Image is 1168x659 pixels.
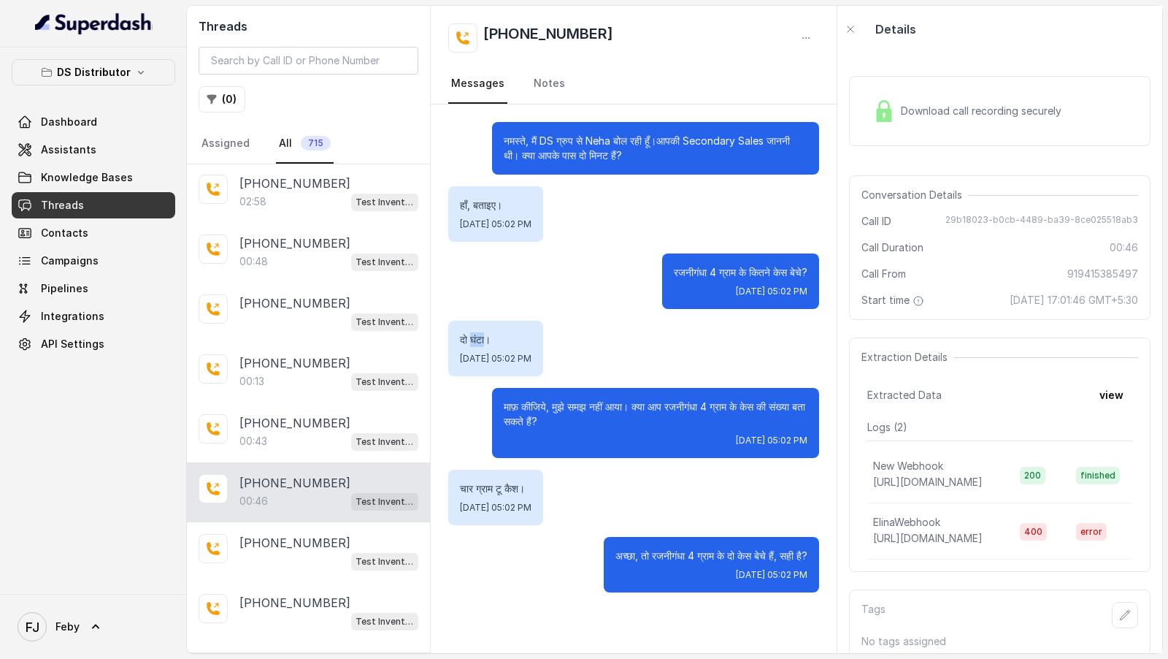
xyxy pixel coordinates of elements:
[239,534,350,552] p: [PHONE_NUMBER]
[239,594,350,612] p: [PHONE_NUMBER]
[483,23,613,53] h2: [PHONE_NUMBER]
[41,198,84,213] span: Threads
[861,240,923,255] span: Call Duration
[276,124,334,164] a: All715
[41,254,99,268] span: Campaigns
[55,620,80,634] span: Feby
[861,188,968,202] span: Conversation Details
[1076,467,1120,484] span: finished
[460,502,531,514] span: [DATE] 05:02 PM
[504,400,807,429] p: माफ़ कीजिये, मुझे समझ नहीं आया। क्या आप रजनीगंधा 4 ग्राम के केस की संख्या बता सकते हैं?
[41,142,96,157] span: Assistants
[901,104,1067,118] span: Download call recording securely
[239,294,350,312] p: [PHONE_NUMBER]
[301,136,331,151] span: 715
[460,332,531,347] p: दो घंटा।
[356,315,414,329] p: Test Inventory
[945,214,1138,229] span: 29b18023-b0cb-4489-ba39-8ce025518ab3
[239,414,350,432] p: [PHONE_NUMBER]
[861,214,891,229] span: Call ID
[239,235,350,252] p: [PHONE_NUMBER]
[199,86,245,113] button: (0)
[736,569,807,581] span: [DATE] 05:02 PM
[873,532,983,544] span: [URL][DOMAIN_NAME]
[1067,267,1138,281] span: 919415385497
[861,602,885,628] p: Tags
[239,474,350,492] p: [PHONE_NUMBER]
[356,495,414,509] p: Test Inventory
[1020,523,1047,541] span: 400
[861,350,953,365] span: Extraction Details
[460,353,531,365] span: [DATE] 05:02 PM
[199,124,418,164] nav: Tabs
[861,293,927,308] span: Start time
[57,64,131,81] p: DS Distributor
[867,420,1132,435] p: Logs ( 2 )
[531,64,568,104] a: Notes
[12,303,175,329] a: Integrations
[356,435,414,449] p: Test Inventory
[26,620,39,635] text: FJ
[12,192,175,218] a: Threads
[875,20,916,38] p: Details
[12,275,175,302] a: Pipelines
[1020,467,1045,484] span: 200
[356,555,414,569] p: Test Inventory
[12,164,175,191] a: Knowledge Bases
[199,47,418,75] input: Search by Call ID or Phone Number
[356,195,414,210] p: Test Inventory
[448,64,507,104] a: Messages
[1010,293,1138,308] span: [DATE] 17:01:46 GMT+5:30
[356,255,414,270] p: Test Inventory
[12,137,175,163] a: Assistants
[674,265,807,280] p: रजनीगंधा 4 ग्राम के कितने केस बेचे?
[35,12,153,35] img: light.svg
[460,218,531,230] span: [DATE] 05:02 PM
[239,434,267,449] p: 00:43
[1076,523,1107,541] span: error
[12,109,175,135] a: Dashboard
[12,606,175,647] a: Feby
[504,134,807,163] p: नमस्ते, मैं DS ग्रुप से Neha बोल रही हूँ।आपकी Secondary Sales जाननी थी। क्या आपके पास दो मिनट हैं?
[41,281,88,296] span: Pipelines
[199,124,253,164] a: Assigned
[448,64,819,104] nav: Tabs
[1091,382,1132,408] button: view
[12,331,175,357] a: API Settings
[1110,240,1138,255] span: 00:46
[873,459,943,473] p: New Webhook
[12,248,175,274] a: Campaigns
[12,59,175,85] button: DS Distributor
[873,476,983,488] span: [URL][DOMAIN_NAME]
[199,18,418,35] h2: Threads
[356,614,414,629] p: Test Inventory
[239,494,268,508] p: 00:46
[239,194,266,209] p: 02:58
[615,549,807,563] p: अच्छा, तो रजनीगंधा 4 ग्राम के दो केस बेचे हैं, सही है?
[239,374,264,389] p: 00:13
[41,226,88,240] span: Contacts
[41,170,133,185] span: Knowledge Bases
[41,115,97,129] span: Dashboard
[861,634,1138,649] p: No tags assigned
[873,515,940,530] p: ElinaWebhook
[873,100,895,122] img: Lock Icon
[41,337,104,351] span: API Settings
[460,481,531,496] p: चार ग्राम टू कैश।
[736,286,807,297] span: [DATE] 05:02 PM
[239,254,268,269] p: 00:48
[239,354,350,372] p: [PHONE_NUMBER]
[41,309,104,324] span: Integrations
[356,375,414,389] p: Test Inventory
[861,267,906,281] span: Call From
[12,220,175,246] a: Contacts
[460,198,531,213] p: हाँ, बताइए।
[239,175,350,192] p: [PHONE_NUMBER]
[736,435,807,446] span: [DATE] 05:02 PM
[867,388,942,403] span: Extracted Data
